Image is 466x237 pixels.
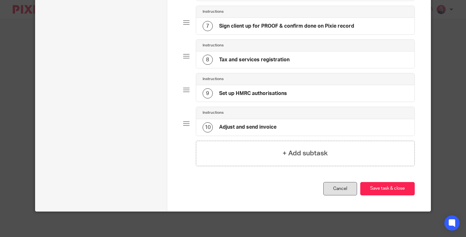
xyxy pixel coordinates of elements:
[203,88,213,98] div: 9
[203,110,224,115] h4: Instructions
[323,182,357,196] a: Cancel
[203,43,224,48] h4: Instructions
[203,122,213,132] div: 10
[360,182,415,196] button: Save task & close
[283,148,328,158] h4: + Add subtask
[203,9,224,14] h4: Instructions
[203,77,224,82] h4: Instructions
[219,90,287,97] h4: Set up HMRC authorisations
[203,55,213,65] div: 8
[203,21,213,31] div: 7
[219,124,276,131] h4: Adjust and send invoice
[219,23,354,30] h4: Sign client up for PROOF & confirm done on Pixie record
[219,57,290,63] h4: Tax and services registration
